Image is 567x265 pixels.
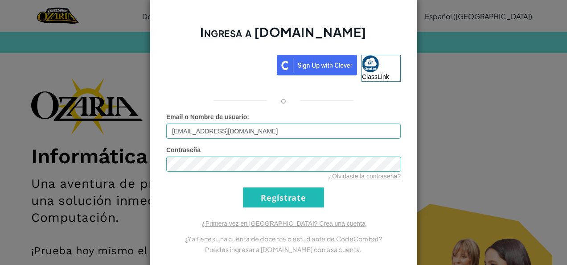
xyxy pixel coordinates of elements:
h2: Ingresa a [DOMAIN_NAME] [166,24,401,50]
p: Puedes ingresar a [DOMAIN_NAME] con esa cuenta. [166,244,401,255]
span: Contraseña [166,146,201,153]
p: o [281,95,286,106]
iframe: Botón de Acceder con Google [162,54,277,74]
input: Regístrate [243,187,324,207]
p: ¿Ya tienes una cuenta de docente o estudiante de CodeCombat? [166,233,401,244]
iframe: Diálogo de Acceder con Google [384,9,558,100]
label: : [166,112,249,121]
img: clever_sso_button@2x.png [277,55,357,75]
img: classlink-logo-small.png [362,55,379,72]
span: ClassLink [362,73,389,80]
a: ¿Primera vez en [GEOGRAPHIC_DATA]? Crea una cuenta [201,220,366,227]
span: Email o Nombre de usuario [166,113,247,120]
a: ¿Olvidaste la contraseña? [328,173,401,180]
